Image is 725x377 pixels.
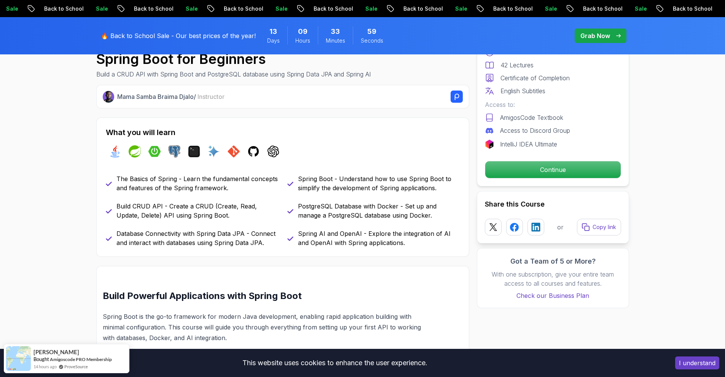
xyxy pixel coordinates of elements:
[117,5,169,13] p: Back to School
[103,91,115,103] img: Nelson Djalo
[117,92,225,101] p: Mama Samba Braima Djalo /
[295,37,310,45] span: Hours
[269,26,277,37] span: 13 Days
[258,5,283,13] p: Sale
[33,349,79,355] span: [PERSON_NAME]
[348,5,373,13] p: Sale
[208,145,220,157] img: ai logo
[96,70,371,79] p: Build a CRUD API with Spring Boot and PostgreSQL database using Spring Data JPA and Spring AI
[6,346,31,371] img: provesource social proof notification image
[618,5,642,13] p: Sale
[148,145,161,157] img: spring-boot logo
[96,51,371,67] h1: Spring Boot for Beginners
[198,93,225,100] span: Instructor
[116,174,278,192] p: The Basics of Spring - Learn the fundamental concepts and features of the Spring framework.
[267,145,279,157] img: chatgpt logo
[386,5,438,13] p: Back to School
[326,37,345,45] span: Minutes
[675,356,719,369] button: Accept cookies
[101,31,256,40] p: 🔥 Back to School Sale - Our best prices of the year!
[298,202,460,220] p: PostgreSQL Database with Docker - Set up and manage a PostgreSQL database using Docker.
[485,100,621,109] p: Access to:
[476,5,528,13] p: Back to School
[296,5,348,13] p: Back to School
[228,145,240,157] img: git logo
[580,31,610,40] p: Grab Now
[168,145,180,157] img: postgres logo
[500,86,545,95] p: English Subtitles
[367,26,376,37] span: 59 Seconds
[298,229,460,247] p: Spring AI and OpenAI - Explore the integration of AI and OpenAI with Spring applications.
[500,126,570,135] p: Access to Discord Group
[500,73,570,83] p: Certificate of Completion
[593,223,616,231] p: Copy link
[438,5,462,13] p: Sale
[485,256,621,267] h3: Got a Team of 5 or More?
[361,37,383,45] span: Seconds
[116,202,278,220] p: Build CRUD API - Create a CRUD (Create, Read, Update, Delete) API using Spring Boot.
[116,229,278,247] p: Database Connectivity with Spring Data JPA - Connect and interact with databases using Spring Dat...
[109,145,121,157] img: java logo
[485,199,621,210] h2: Share this Course
[27,5,79,13] p: Back to School
[331,26,340,37] span: 33 Minutes
[485,291,621,300] a: Check our Business Plan
[6,355,664,371] div: This website uses cookies to enhance the user experience.
[33,356,49,362] span: Bought
[500,140,557,149] p: IntelliJ IDEA Ultimate
[129,145,141,157] img: spring logo
[500,60,534,70] p: 42 Lectures
[79,5,103,13] p: Sale
[103,290,427,302] h2: Build Powerful Applications with Spring Boot
[267,37,280,45] span: Days
[298,26,308,37] span: 9 Hours
[566,5,618,13] p: Back to School
[500,113,563,122] p: AmigosCode Textbook
[485,270,621,288] p: With one subscription, give your entire team access to all courses and features.
[485,140,494,149] img: jetbrains logo
[247,145,260,157] img: github logo
[207,5,258,13] p: Back to School
[103,311,427,343] p: Spring Boot is the go-to framework for modern Java development, enabling rapid application buildi...
[298,174,460,192] p: Spring Boot - Understand how to use Spring Boot to simplify the development of Spring applications.
[33,363,57,370] span: 14 hours ago
[50,356,112,362] a: Amigoscode PRO Membership
[169,5,193,13] p: Sale
[188,145,200,157] img: terminal logo
[577,219,621,235] button: Copy link
[528,5,552,13] p: Sale
[106,127,460,138] h2: What you will learn
[485,161,621,178] button: Continue
[557,223,564,232] p: or
[656,5,707,13] p: Back to School
[64,363,88,370] a: ProveSource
